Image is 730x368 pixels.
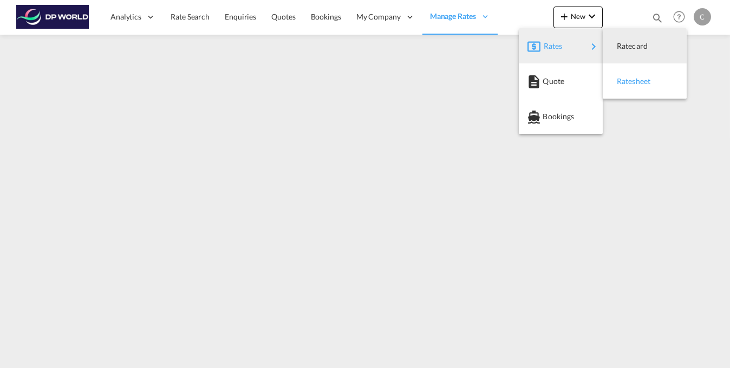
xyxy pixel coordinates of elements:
[543,70,555,92] span: Quote
[544,35,557,57] span: Rates
[519,99,603,134] button: Bookings
[543,106,555,127] span: Bookings
[617,35,629,57] span: Ratecard
[611,33,678,60] div: Ratecard
[611,68,678,95] div: Ratesheet
[587,40,600,53] md-icon: icon-chevron-right
[527,68,594,95] div: Quote
[617,70,629,92] span: Ratesheet
[519,63,603,99] button: Quote
[527,103,594,130] div: Bookings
